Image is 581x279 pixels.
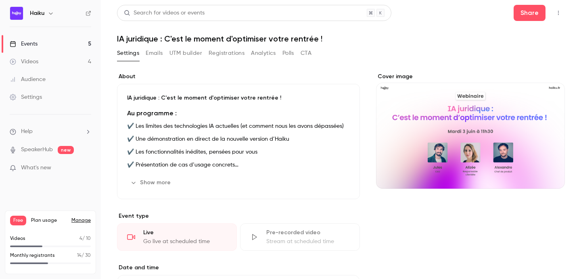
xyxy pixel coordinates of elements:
[282,47,294,60] button: Polls
[10,252,55,259] p: Monthly registrants
[10,216,26,225] span: Free
[71,217,91,224] a: Manage
[79,236,82,241] span: 4
[143,229,227,237] div: Live
[10,75,46,83] div: Audience
[301,47,311,60] button: CTA
[21,164,51,172] span: What's new
[117,212,360,220] p: Event type
[117,47,139,60] button: Settings
[209,47,245,60] button: Registrations
[127,160,350,170] p: ✔️ Présentation de cas d’usage concrets
[10,235,25,242] p: Videos
[77,253,82,258] span: 14
[10,93,42,101] div: Settings
[21,146,53,154] a: SpeakerHub
[10,127,91,136] li: help-dropdown-opener
[77,252,91,259] p: / 30
[146,47,163,60] button: Emails
[79,235,91,242] p: / 10
[117,223,237,251] div: LiveGo live at scheduled time
[10,7,23,20] img: Haiku
[127,147,350,157] p: ✔️ Les fonctionnalités inédites, pensées pour vous
[127,134,350,144] p: ✔️ Une démonstration en direct de la nouvelle version d’Haiku
[240,223,360,251] div: Pre-recorded videoStream at scheduled time
[117,73,360,81] label: About
[376,73,565,81] label: Cover image
[30,9,44,17] h6: Haiku
[10,58,38,66] div: Videos
[143,237,227,246] div: Go live at scheduled time
[169,47,202,60] button: UTM builder
[251,47,276,60] button: Analytics
[514,5,545,21] button: Share
[127,121,350,131] p: ✔️ Les limites des technologies IA actuelles (et comment nous les avons dépassées)
[21,127,33,136] span: Help
[127,94,350,102] p: IA juridique : C'est le moment d'optimiser votre rentrée !
[127,109,177,117] strong: Au programme :
[266,229,350,237] div: Pre-recorded video
[266,237,350,246] div: Stream at scheduled time
[124,9,205,17] div: Search for videos or events
[376,73,565,189] section: Cover image
[117,34,565,44] h1: IA juridique : C'est le moment d'optimiser votre rentrée !
[31,217,67,224] span: Plan usage
[10,40,38,48] div: Events
[127,176,176,189] button: Show more
[117,264,360,272] label: Date and time
[58,146,74,154] span: new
